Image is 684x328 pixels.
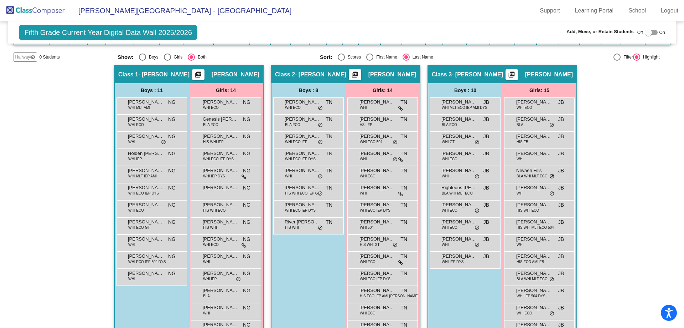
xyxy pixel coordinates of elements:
[517,122,523,127] span: BLA
[516,304,552,311] span: [PERSON_NAME]
[400,167,407,175] span: TN
[128,259,166,264] span: WHI ECO IEP 504 DYS
[168,184,176,192] span: NG
[128,201,164,208] span: [PERSON_NAME]
[502,83,576,97] div: Girls: 15
[359,201,395,208] span: [PERSON_NAME]
[517,311,532,316] span: WHI ECO
[442,105,487,110] span: WHI MLT ECO IEP AMI DYS
[442,225,457,230] span: WHI ECO
[452,71,503,78] span: - [PERSON_NAME]
[203,156,234,162] span: WHI ECO IEP DYS
[243,287,250,294] span: NG
[118,71,138,78] span: Class 1
[400,236,407,243] span: TN
[168,270,176,277] span: NG
[203,99,238,106] span: [PERSON_NAME]
[516,253,552,260] span: [PERSON_NAME]
[400,253,407,260] span: TN
[128,156,142,162] span: WHI IEP
[483,253,489,260] span: JB
[516,201,552,208] span: [PERSON_NAME]
[566,28,634,35] span: Add, Move, or Retain Students
[393,242,398,248] span: do_not_disturb_alt
[558,287,564,294] span: JB
[128,242,135,247] span: WHI
[400,99,407,106] span: TN
[285,133,320,140] span: [PERSON_NAME]
[360,139,382,145] span: WHI ECO 504
[128,225,150,230] span: WHI ECO GT
[441,116,477,123] span: [PERSON_NAME]
[475,225,480,231] span: do_not_disturb_alt
[558,236,564,243] span: JB
[549,191,554,197] span: do_not_disturb_alt
[243,218,250,226] span: NG
[118,54,315,61] mat-radio-group: Select an option
[30,54,36,60] mat-icon: visibility_off
[243,167,250,175] span: NG
[285,105,301,110] span: WHI ECO
[285,150,320,157] span: [PERSON_NAME]
[483,167,489,175] span: JB
[400,304,407,312] span: TN
[506,69,518,80] button: Print Students Details
[203,311,210,316] span: WHI
[326,116,332,123] span: TN
[15,54,30,60] span: Hallway
[128,122,144,127] span: WHI ECO
[203,122,218,127] span: BLA ECO
[549,277,554,282] span: do_not_disturb_alt
[203,259,210,264] span: WHI
[359,133,395,140] span: [PERSON_NAME]
[168,133,176,140] span: NG
[128,253,164,260] span: [PERSON_NAME]
[517,293,545,299] span: WHI IEP 504 DYS
[203,105,219,110] span: WHI ECO
[373,54,397,60] div: First Name
[640,54,660,60] div: Highlight
[483,116,489,123] span: JB
[516,184,552,191] span: [PERSON_NAME]
[128,133,164,140] span: [PERSON_NAME]
[203,139,224,145] span: HIS WHI IEP
[359,270,395,277] span: [PERSON_NAME]
[516,133,552,140] span: [PERSON_NAME]
[320,54,332,60] span: Sort:
[442,191,473,196] span: BLA WHI MLT ECO
[128,236,164,243] span: [PERSON_NAME]
[203,184,238,191] span: [PERSON_NAME]
[517,156,523,162] span: WHI
[428,83,502,97] div: Boys : 10
[168,167,176,175] span: NG
[243,253,250,260] span: NG
[318,105,323,111] span: do_not_disturb_alt
[236,277,241,282] span: do_not_disturb_alt
[442,139,455,145] span: WHI GT
[400,150,407,157] span: TN
[326,167,332,175] span: TN
[138,71,190,78] span: - [PERSON_NAME]
[516,150,552,157] span: [PERSON_NAME]
[637,29,643,36] span: Off
[19,25,197,40] span: Fifth Grade Current Year Digital Data Wall 2025/2026
[410,54,433,60] div: Last Name
[359,116,395,123] span: [PERSON_NAME]
[318,191,323,197] span: do_not_disturb_alt
[360,122,372,127] span: ASI IEP
[359,184,395,191] span: [PERSON_NAME]
[534,5,566,16] a: Support
[285,218,320,226] span: River [PERSON_NAME]
[400,133,407,140] span: TN
[549,311,554,317] span: do_not_disturb_alt
[360,191,367,196] span: WHI
[558,304,564,312] span: JB
[360,259,375,264] span: WHI ECO
[400,201,407,209] span: TN
[525,71,573,78] span: [PERSON_NAME]
[189,83,263,97] div: Girls: 14
[161,140,166,145] span: do_not_disturb_alt
[483,184,489,192] span: JB
[621,54,633,60] div: Filter
[203,218,238,226] span: [PERSON_NAME]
